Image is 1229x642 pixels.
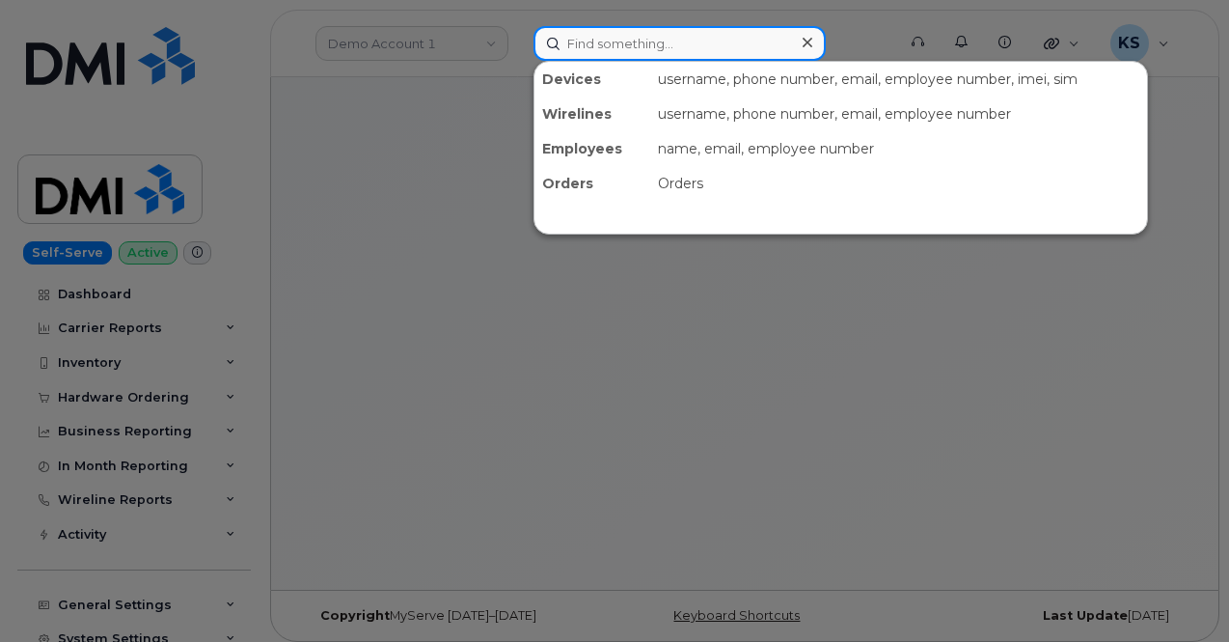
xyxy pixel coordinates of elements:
[650,131,1147,166] div: name, email, employee number
[650,97,1147,131] div: username, phone number, email, employee number
[534,62,650,97] div: Devices
[534,97,650,131] div: Wirelines
[534,166,650,201] div: Orders
[650,62,1147,97] div: username, phone number, email, employee number, imei, sim
[534,131,650,166] div: Employees
[650,166,1147,201] div: Orders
